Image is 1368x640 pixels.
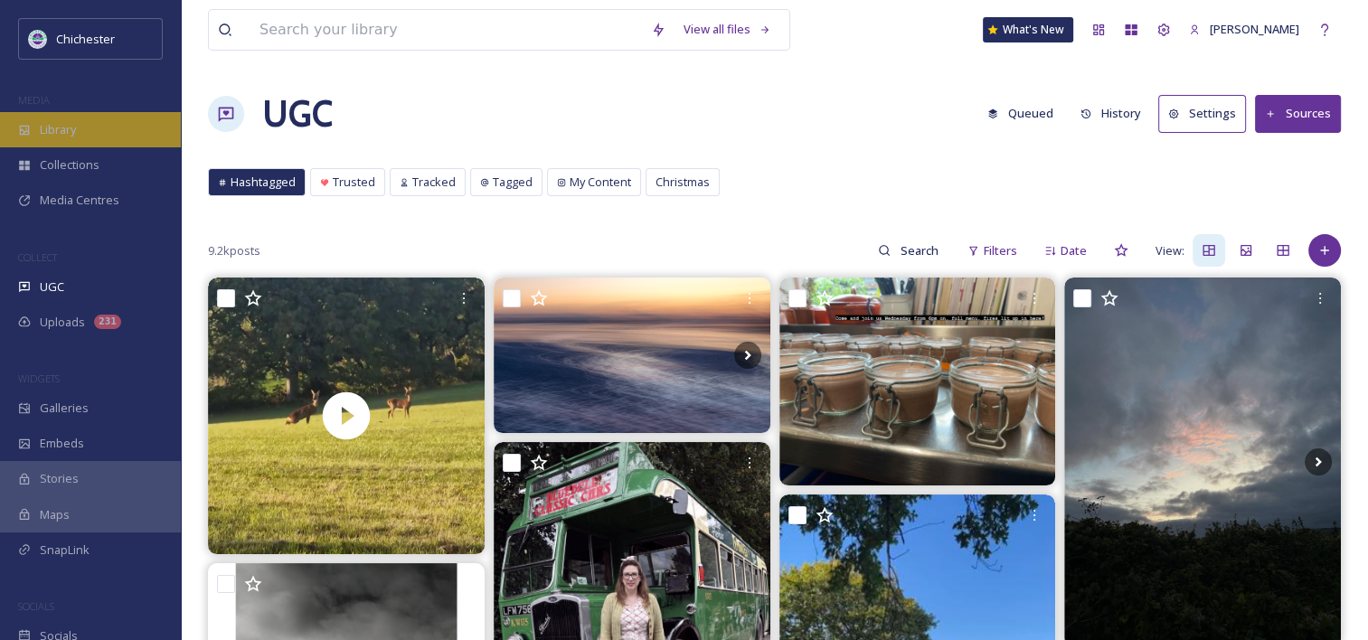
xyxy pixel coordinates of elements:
[493,174,533,191] span: Tagged
[40,400,89,417] span: Galleries
[40,192,119,209] span: Media Centres
[978,96,1071,131] a: Queued
[40,121,76,138] span: Library
[40,314,85,331] span: Uploads
[1061,242,1087,259] span: Date
[333,174,375,191] span: Trusted
[656,174,710,191] span: Christmas
[1156,242,1184,259] span: View:
[675,12,780,47] a: View all files
[94,315,121,329] div: 231
[1158,95,1255,132] a: Settings
[208,242,260,259] span: 9.2k posts
[891,232,949,268] input: Search
[250,10,642,50] input: Search your library
[984,242,1017,259] span: Filters
[1210,21,1299,37] span: [PERSON_NAME]
[1180,12,1308,47] a: [PERSON_NAME]
[208,278,485,554] video: The perishers enjoying the autumn afternoon sunshine #sealyhamterrier #sealyhamterriersofinstagra...
[779,278,1056,485] img: #thehollistarms #greatbar #greatbeer #hawkstone #longmanofwilmington #langhambrewery #southdowns ...
[29,30,47,48] img: Logo_of_Chichester_District_Council.png
[1158,95,1246,132] button: Settings
[262,87,333,141] a: UGC
[231,174,296,191] span: Hashtagged
[1071,96,1150,131] button: History
[18,250,57,264] span: COLLECT
[40,506,70,523] span: Maps
[978,96,1062,131] button: Queued
[40,278,64,296] span: UGC
[18,372,60,385] span: WIDGETS
[494,278,770,433] img: And two more gentle images from the end of the day at West Wittering, on the great ICM workshop w...
[40,156,99,174] span: Collections
[40,470,79,487] span: Stories
[570,174,631,191] span: My Content
[208,278,485,554] img: thumbnail
[983,17,1073,42] a: What's New
[18,599,54,613] span: SOCIALS
[40,541,90,559] span: SnapLink
[1255,95,1341,132] button: Sources
[18,93,50,107] span: MEDIA
[56,31,115,47] span: Chichester
[1071,96,1159,131] a: History
[40,435,84,452] span: Embeds
[412,174,456,191] span: Tracked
